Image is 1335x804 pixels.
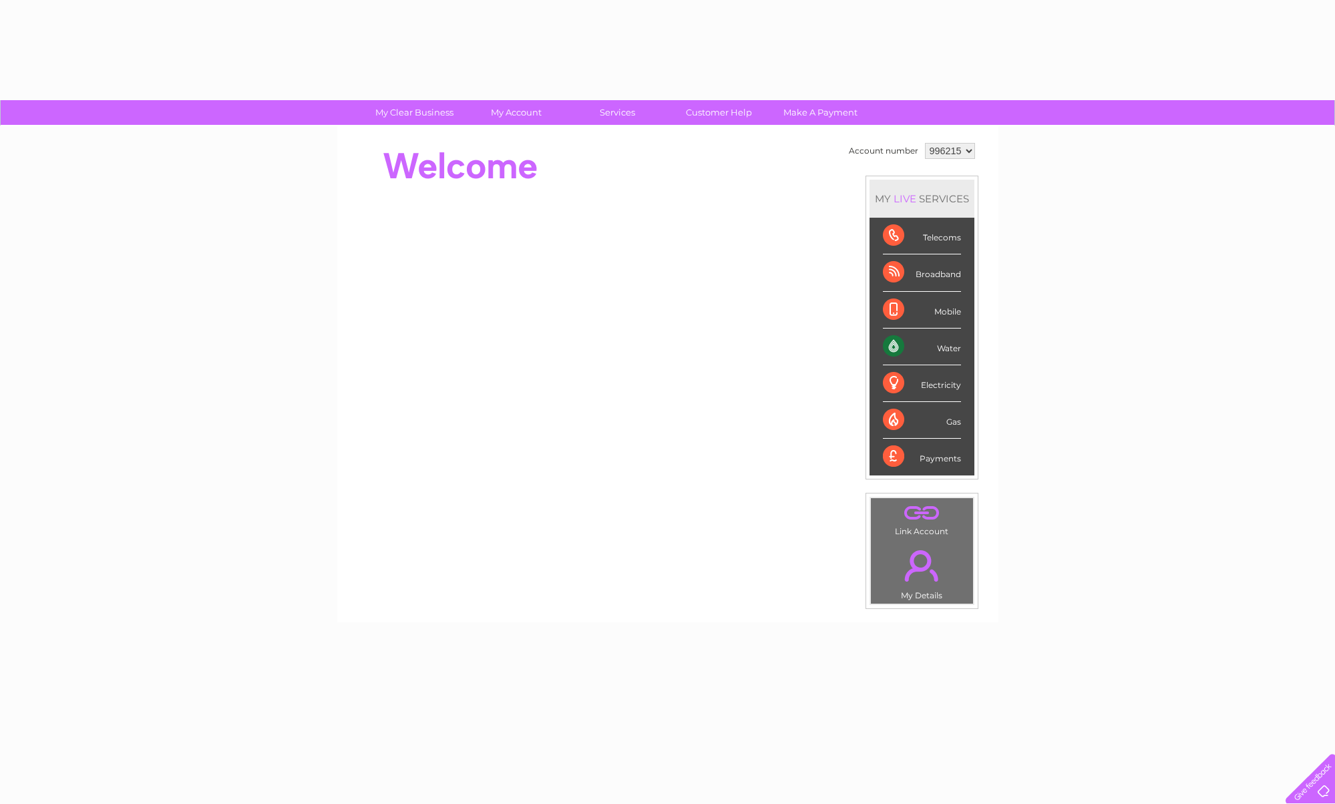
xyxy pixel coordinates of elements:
[664,100,774,125] a: Customer Help
[562,100,673,125] a: Services
[870,539,974,604] td: My Details
[765,100,876,125] a: Make A Payment
[883,218,961,254] div: Telecoms
[883,402,961,439] div: Gas
[874,501,970,525] a: .
[883,329,961,365] div: Water
[883,439,961,475] div: Payments
[883,254,961,291] div: Broadband
[891,192,919,205] div: LIVE
[883,365,961,402] div: Electricity
[461,100,571,125] a: My Account
[870,497,974,540] td: Link Account
[874,542,970,589] a: .
[845,140,922,162] td: Account number
[359,100,469,125] a: My Clear Business
[883,292,961,329] div: Mobile
[870,180,974,218] div: MY SERVICES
